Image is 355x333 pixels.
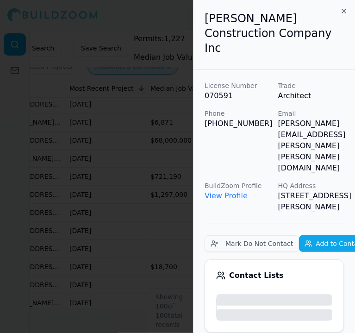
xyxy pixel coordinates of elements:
p: BuildZoom Profile [205,181,271,190]
p: Architect [278,90,344,101]
a: View Profile [205,191,248,200]
p: 070591 [205,90,271,101]
p: Trade [278,81,344,90]
p: [PERSON_NAME][EMAIL_ADDRESS][PERSON_NAME][PERSON_NAME][DOMAIN_NAME] [278,118,344,174]
div: Contact Lists [216,271,332,280]
p: Email [278,109,344,118]
p: Phone [205,109,271,118]
p: License Number [205,81,271,90]
p: HQ Address [278,181,344,190]
p: [PHONE_NUMBER] [205,118,271,129]
p: [STREET_ADDRESS][PERSON_NAME] [278,190,344,213]
h2: [PERSON_NAME] Construction Company Inc [205,11,344,56]
button: Mark Do Not Contact [205,235,299,252]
